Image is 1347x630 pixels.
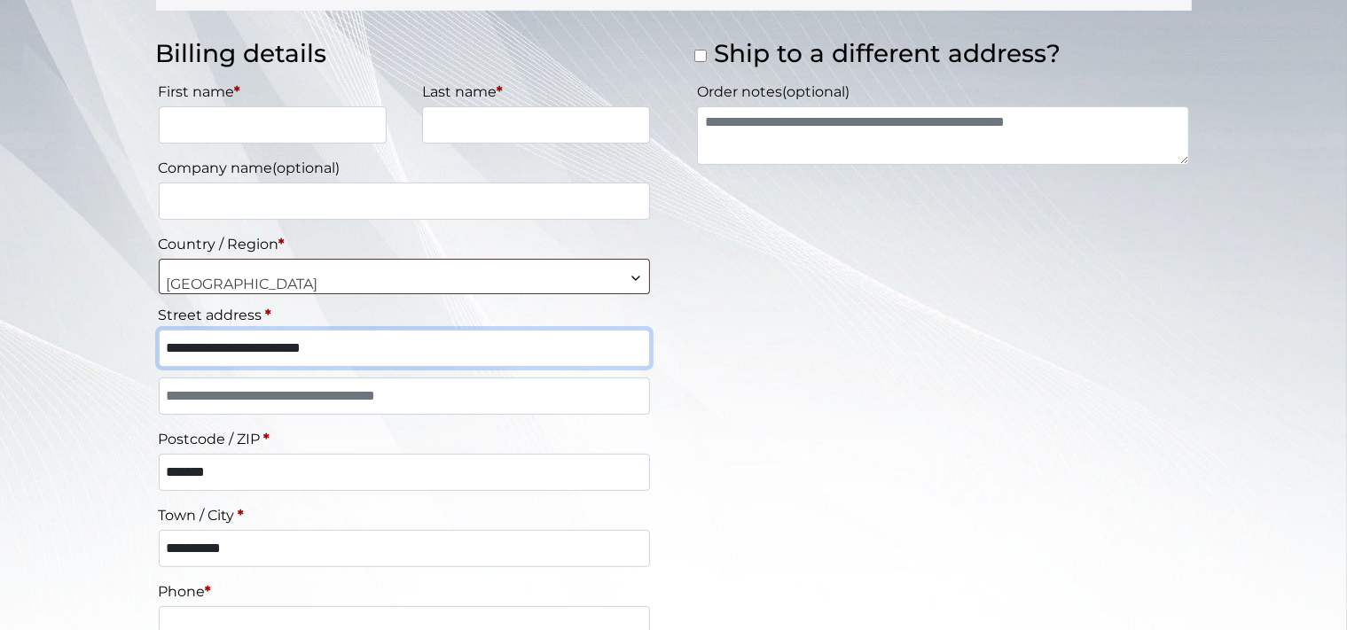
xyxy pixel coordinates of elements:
[159,578,651,606] label: Phone
[156,39,654,69] h3: Billing details
[159,425,651,454] label: Postcode / ZIP
[159,154,651,183] label: Company name
[159,301,651,330] label: Street address
[782,83,850,100] span: (optional)
[273,159,341,176] span: (optional)
[159,230,651,259] label: Country / Region
[159,502,651,530] label: Town / City
[697,78,1189,106] label: Order notes
[160,260,650,309] span: Netherlands
[422,78,650,106] label: Last name
[694,50,707,62] input: Ship to a different address?
[714,38,1061,68] span: Ship to a different address?
[159,259,651,294] span: Country / Region
[159,78,387,106] label: First name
